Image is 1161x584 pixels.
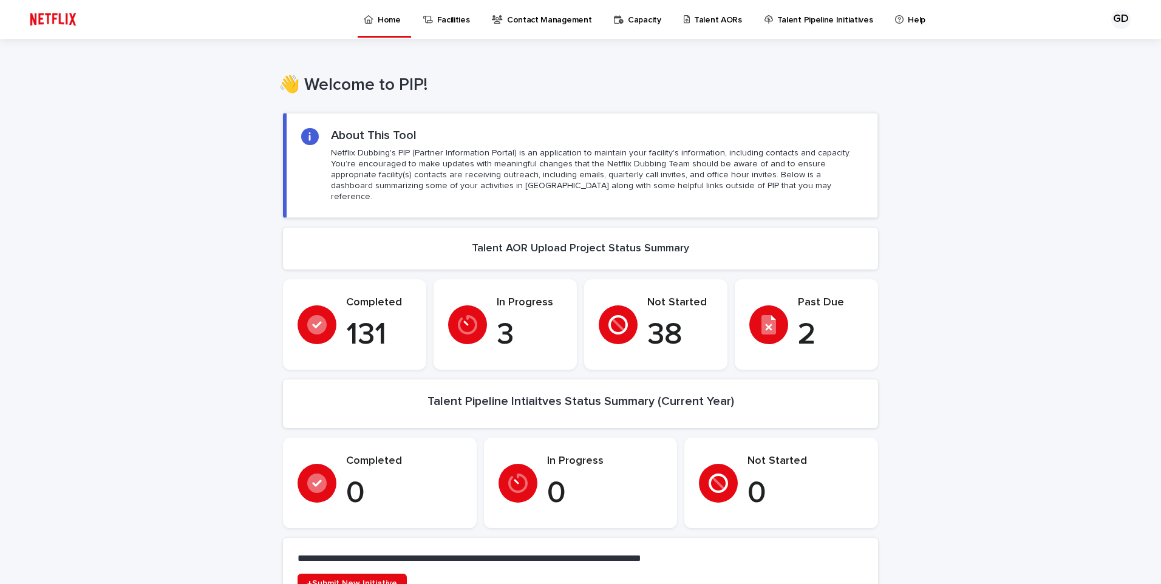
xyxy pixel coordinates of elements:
[427,394,734,409] h2: Talent Pipeline Intiaitves Status Summary (Current Year)
[497,296,562,310] p: In Progress
[331,128,417,143] h2: About This Tool
[346,455,462,468] p: Completed
[547,475,663,512] p: 0
[472,242,689,256] h2: Talent AOR Upload Project Status Summary
[279,75,874,96] h1: 👋 Welcome to PIP!
[747,455,863,468] p: Not Started
[346,317,412,353] p: 131
[331,148,863,203] p: Netflix Dubbing's PIP (Partner Information Portal) is an application to maintain your facility's ...
[24,7,82,32] img: ifQbXi3ZQGMSEF7WDB7W
[346,475,462,512] p: 0
[747,475,863,512] p: 0
[1111,10,1131,29] div: GD
[497,317,562,353] p: 3
[798,296,863,310] p: Past Due
[647,317,713,353] p: 38
[346,296,412,310] p: Completed
[547,455,663,468] p: In Progress
[647,296,713,310] p: Not Started
[798,317,863,353] p: 2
